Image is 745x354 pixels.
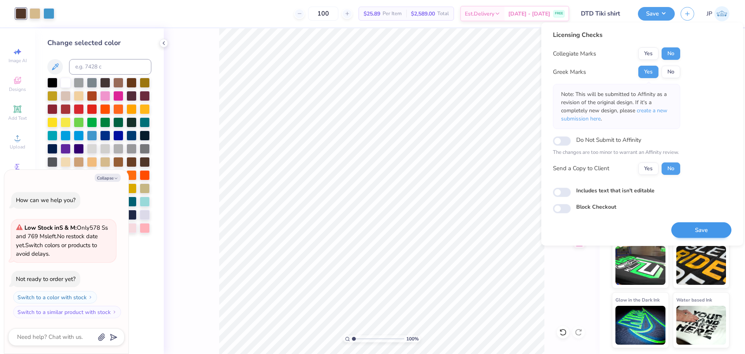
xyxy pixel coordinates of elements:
span: Add Text [8,115,27,121]
input: Untitled Design [575,6,632,21]
input: – – [308,7,338,21]
img: Water based Ink [676,306,726,345]
div: Send a Copy to Client [553,164,609,173]
span: Total [437,10,449,18]
div: Greek Marks [553,68,586,77]
img: Glow in the Dark Ink [615,306,665,345]
span: Est. Delivery [465,10,494,18]
span: Water based Ink [676,296,712,304]
div: Collegiate Marks [553,49,596,58]
button: No [662,66,680,78]
button: Save [671,222,731,238]
span: $2,589.00 [411,10,435,18]
button: Save [638,7,675,21]
img: Switch to a color with stock [88,295,93,300]
button: Yes [638,162,658,175]
button: Yes [638,66,658,78]
span: Per Item [383,10,402,18]
strong: Low Stock in S & M : [24,224,77,232]
span: Image AI [9,58,27,64]
button: No [662,162,680,175]
span: 100 % [406,335,419,342]
label: Includes text that isn't editable [576,187,655,195]
span: [DATE] - [DATE] [508,10,550,18]
input: e.g. 7428 c [69,59,151,75]
div: Licensing Checks [553,30,680,40]
p: The changes are too minor to warrant an Affinity review. [553,149,680,157]
img: Switch to a similar product with stock [112,310,117,314]
img: Metallic & Glitter Ink [676,246,726,285]
img: John Paul Torres [714,6,729,21]
a: JP [707,6,729,21]
img: Neon Ink [615,246,665,285]
div: How can we help you? [16,196,76,204]
span: Glow in the Dark Ink [615,296,660,304]
label: Do Not Submit to Affinity [576,135,641,145]
span: Upload [10,144,25,150]
button: No [662,47,680,60]
label: Block Checkout [576,203,616,211]
div: Not ready to order yet? [16,275,76,283]
button: Yes [638,47,658,60]
button: Switch to a similar product with stock [13,306,121,318]
span: No restock date yet. [16,232,98,249]
button: Switch to a color with stock [13,291,97,303]
span: Designs [9,86,26,92]
span: JP [707,9,712,18]
p: Note: This will be submitted to Affinity as a revision of the original design. If it's a complete... [561,90,672,123]
span: FREE [555,11,563,16]
span: $25.89 [364,10,380,18]
button: Collapse [95,174,121,182]
span: Only 578 Ss and 769 Ms left. Switch colors or products to avoid delays. [16,224,108,258]
div: Change selected color [47,38,151,48]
